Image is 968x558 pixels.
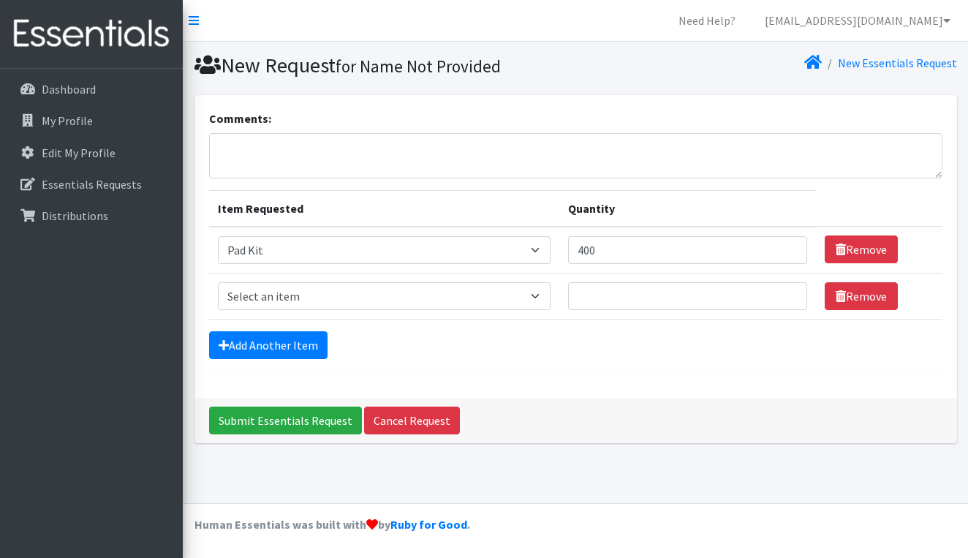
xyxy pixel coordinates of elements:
strong: Human Essentials was built with by . [194,517,470,532]
p: Dashboard [42,82,96,97]
a: My Profile [6,106,177,135]
small: for Name Not Provided [336,56,501,77]
input: Submit Essentials Request [209,407,362,434]
a: Need Help? [667,6,747,35]
a: Distributions [6,201,177,230]
h1: New Request [194,53,570,78]
a: Ruby for Good [390,517,467,532]
a: Remove [825,282,898,310]
img: HumanEssentials [6,10,177,59]
p: Edit My Profile [42,146,116,160]
th: Quantity [559,190,815,227]
label: Comments: [209,110,271,127]
a: Add Another Item [209,331,328,359]
a: Remove [825,235,898,263]
p: Essentials Requests [42,177,142,192]
a: New Essentials Request [838,56,957,70]
a: Edit My Profile [6,138,177,167]
p: Distributions [42,208,108,223]
a: Cancel Request [364,407,460,434]
a: [EMAIL_ADDRESS][DOMAIN_NAME] [753,6,962,35]
a: Essentials Requests [6,170,177,199]
a: Dashboard [6,75,177,104]
th: Item Requested [209,190,560,227]
p: My Profile [42,113,93,128]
